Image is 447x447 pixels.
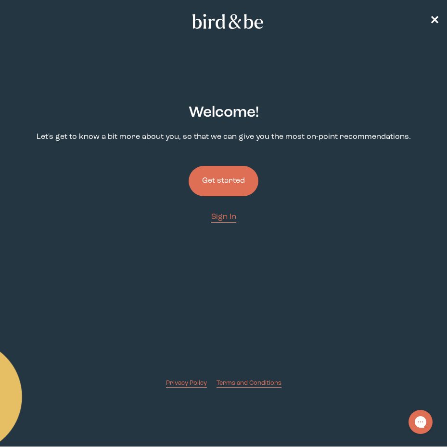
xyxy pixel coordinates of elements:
[166,380,207,386] span: Privacy Policy
[189,166,258,196] button: Get started
[217,380,281,386] span: Terms and Conditions
[430,13,439,30] a: ✕
[166,379,207,388] a: Privacy Policy
[189,102,259,124] h2: Welcome !
[404,406,437,437] iframe: Gorgias live chat messenger
[211,212,236,223] a: Sign In
[37,132,411,143] p: Let's get to know a bit more about you, so that we can give you the most on-point recommendations.
[211,213,236,221] span: Sign In
[189,150,258,212] a: Get started
[217,379,281,388] a: Terms and Conditions
[430,15,439,27] span: ✕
